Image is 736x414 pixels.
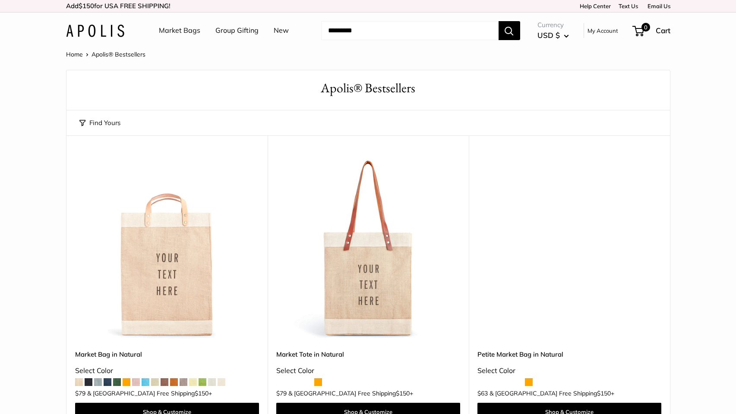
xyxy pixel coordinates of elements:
a: 0 Cart [633,24,670,38]
a: Home [66,50,83,58]
a: Text Us [619,3,638,9]
a: Email Us [644,3,670,9]
img: Market Bag in Natural [75,157,259,341]
span: $79 [276,389,287,397]
span: & [GEOGRAPHIC_DATA] Free Shipping + [87,390,212,396]
span: Currency [537,19,569,31]
a: Help Center [577,3,611,9]
span: Apolis® Bestsellers [92,50,145,58]
img: Apolis [66,25,124,37]
span: $63 [477,389,488,397]
a: description_Make it yours with custom printed text.description_The Original Market bag in its 4 n... [276,157,460,341]
a: Market Bag in NaturalMarket Bag in Natural [75,157,259,341]
span: & [GEOGRAPHIC_DATA] Free Shipping + [490,390,614,396]
span: $150 [396,389,410,397]
button: Find Yours [79,117,120,129]
span: & [GEOGRAPHIC_DATA] Free Shipping + [288,390,413,396]
a: Market Bag in Natural [75,349,259,359]
span: USD $ [537,31,560,40]
div: Select Color [477,364,661,377]
nav: Breadcrumb [66,49,145,60]
a: Market Tote in Natural [276,349,460,359]
span: $150 [597,389,611,397]
a: Group Gifting [215,24,259,37]
a: My Account [588,25,618,36]
div: Select Color [75,364,259,377]
h1: Apolis® Bestsellers [79,79,657,97]
button: Search [499,21,520,40]
div: Select Color [276,364,460,377]
a: New [274,24,289,37]
input: Search... [321,21,499,40]
span: $150 [79,2,94,10]
a: Petite Market Bag in Natural [477,349,661,359]
img: description_Make it yours with custom printed text. [276,157,460,341]
button: USD $ [537,28,569,42]
a: Petite Market Bag in Naturaldescription_Effortless style that elevates every moment [477,157,661,341]
span: $150 [195,389,208,397]
span: 0 [641,23,650,31]
span: Cart [656,26,670,35]
a: Market Bags [159,24,200,37]
span: $79 [75,389,85,397]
